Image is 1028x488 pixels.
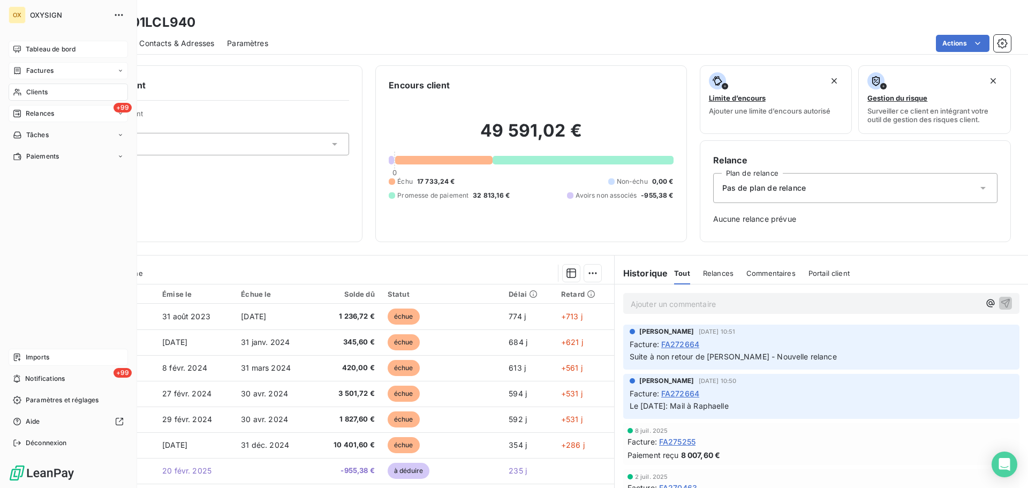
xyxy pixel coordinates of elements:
[635,427,668,434] span: 8 juil. 2025
[388,334,420,350] span: échue
[389,120,673,152] h2: 49 591,02 €
[26,395,99,405] span: Paramètres et réglages
[630,352,837,361] span: Suite à non retour de [PERSON_NAME] - Nouvelle relance
[162,466,211,475] span: 20 févr. 2025
[320,311,375,322] span: 1 236,72 €
[509,290,548,298] div: Délai
[652,177,674,186] span: 0,00 €
[94,13,195,32] h3: LCL - 01LCL940
[674,269,690,277] span: Tout
[509,440,527,449] span: 354 j
[9,413,128,430] a: Aide
[26,152,59,161] span: Paiements
[25,374,65,384] span: Notifications
[162,337,187,347] span: [DATE]
[681,449,721,461] span: 8 007,60 €
[509,312,526,321] span: 774 j
[162,440,187,449] span: [DATE]
[26,44,75,54] span: Tableau de bord
[630,401,729,410] span: Le [DATE]: Mail à Raphaelle
[388,360,420,376] span: échue
[630,339,659,350] span: Facture :
[388,411,420,427] span: échue
[936,35,989,52] button: Actions
[659,436,696,447] span: FA275255
[26,417,40,426] span: Aide
[641,191,673,200] span: -955,38 €
[703,269,734,277] span: Relances
[30,11,107,19] span: OXYSIGN
[808,269,850,277] span: Portail client
[509,363,526,372] span: 613 j
[241,290,307,298] div: Échue le
[473,191,510,200] span: 32 813,16 €
[320,290,375,298] div: Solde dû
[867,94,927,102] span: Gestion du risque
[858,65,1011,134] button: Gestion du risqueSurveiller ce client en intégrant votre outil de gestion des risques client.
[26,87,48,97] span: Clients
[628,436,657,447] span: Facture :
[639,376,694,386] span: [PERSON_NAME]
[509,337,527,347] span: 684 j
[320,363,375,373] span: 420,00 €
[320,337,375,348] span: 345,60 €
[561,415,583,424] span: +531 j
[65,79,349,92] h6: Informations client
[241,440,289,449] span: 31 déc. 2024
[241,363,291,372] span: 31 mars 2024
[561,312,583,321] span: +713 j
[992,452,1017,477] div: Open Intercom Messenger
[630,388,659,399] span: Facture :
[388,290,496,298] div: Statut
[397,191,468,200] span: Promesse de paiement
[561,290,608,298] div: Retard
[241,312,266,321] span: [DATE]
[162,389,211,398] span: 27 févr. 2024
[867,107,1002,124] span: Surveiller ce client en intégrant votre outil de gestion des risques client.
[417,177,455,186] span: 17 733,24 €
[615,267,668,280] h6: Historique
[162,290,228,298] div: Émise le
[392,168,397,177] span: 0
[713,154,997,167] h6: Relance
[388,463,429,479] span: à déduire
[114,103,132,112] span: +99
[661,388,699,399] span: FA272664
[699,328,736,335] span: [DATE] 10:51
[397,177,413,186] span: Échu
[746,269,796,277] span: Commentaires
[241,389,288,398] span: 30 avr. 2024
[700,65,852,134] button: Limite d’encoursAjouter une limite d’encours autorisé
[709,107,830,115] span: Ajouter une limite d’encours autorisé
[635,474,668,480] span: 2 juil. 2025
[320,466,375,476] span: -955,38 €
[388,309,420,325] span: échue
[162,415,212,424] span: 29 févr. 2024
[241,337,290,347] span: 31 janv. 2024
[561,363,583,372] span: +561 j
[617,177,648,186] span: Non-échu
[389,79,450,92] h6: Encours client
[320,388,375,399] span: 3 501,72 €
[227,38,268,49] span: Paramètres
[388,386,420,402] span: échue
[576,191,637,200] span: Avoirs non associés
[139,38,214,49] span: Contacts & Adresses
[639,327,694,336] span: [PERSON_NAME]
[661,339,699,350] span: FA272664
[561,389,583,398] span: +531 j
[388,437,420,453] span: échue
[86,109,349,124] span: Propriétés Client
[26,130,49,140] span: Tâches
[162,312,210,321] span: 31 août 2023
[162,363,207,372] span: 8 févr. 2024
[26,438,67,448] span: Déconnexion
[509,389,527,398] span: 594 j
[628,449,679,461] span: Paiement reçu
[509,415,527,424] span: 592 j
[26,109,54,118] span: Relances
[709,94,766,102] span: Limite d’encours
[561,440,585,449] span: +286 j
[561,337,583,347] span: +621 j
[9,464,75,482] img: Logo LeanPay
